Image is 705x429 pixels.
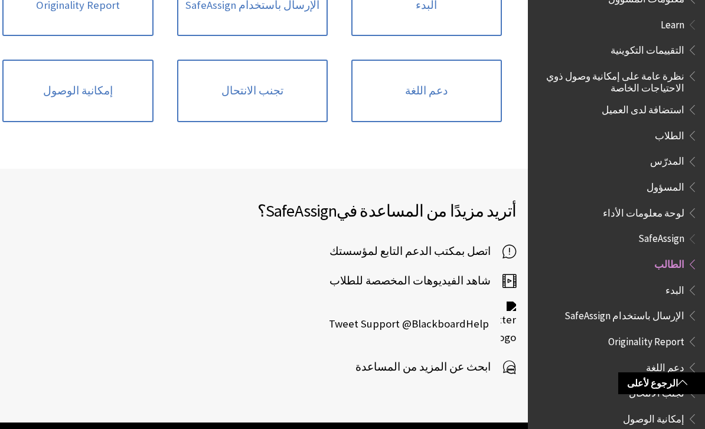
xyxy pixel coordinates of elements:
[355,358,516,376] a: ابحث عن المزيد من المساعدة
[611,40,684,56] span: التقييمات التكوينية
[638,229,684,245] span: SafeAssign
[655,126,684,142] span: الطلاب
[608,332,684,348] span: Originality Report
[2,60,153,122] a: إمكانية الوصول
[665,280,684,296] span: البدء
[329,243,516,260] a: اتصل بمكتب الدعم التابع لمؤسستك
[661,15,684,31] span: Learn
[329,315,501,333] span: Tweet Support @BlackboardHelp
[542,66,684,94] span: نظرة عامة على إمكانية وصول ذوي الاحتياجات الخاصة
[618,372,705,394] a: الرجوع لأعلى
[329,272,502,290] span: شاهد الفيديوهات المخصصة للطلاب
[329,302,516,346] a: Twitter logo Tweet Support @BlackboardHelp
[650,152,684,168] span: المدرّس
[12,198,516,223] h2: أتريد مزيدًا من المساعدة في ؟
[654,254,684,270] span: الطالب
[646,358,684,374] span: دعم اللغة
[535,15,698,223] nav: Book outline for Blackboard Learn Help
[623,409,684,425] span: إمكانية الوصول
[564,306,684,322] span: الإرسال باستخدام SafeAssign
[177,60,328,122] a: تجنب الانتحال
[355,358,502,376] span: ابحث عن المزيد من المساعدة
[501,302,516,346] img: Twitter logo
[647,177,684,193] span: المسؤول
[603,203,684,219] span: لوحة معلومات الأداء
[329,243,502,260] span: اتصل بمكتب الدعم التابع لمؤسستك
[602,100,684,116] span: استضافة لدى العميل
[629,383,684,399] span: تجنب الانتحال
[351,60,502,122] a: دعم اللغة
[266,200,337,221] span: SafeAssign
[329,272,516,290] a: شاهد الفيديوهات المخصصة للطلاب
